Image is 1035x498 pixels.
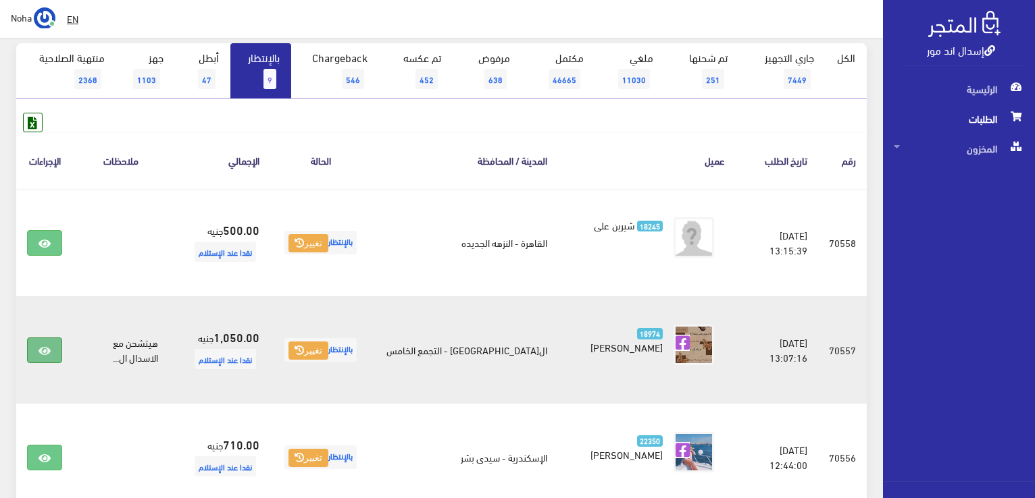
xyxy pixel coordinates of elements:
[284,445,357,469] span: بالإنتظار
[284,231,357,254] span: بالإنتظار
[195,456,256,476] span: نقدا عند الإستلام
[371,189,557,297] td: القاهرة - النزهه الجديده
[16,43,116,99] a: منتهية الصلاحية2368
[291,43,379,99] a: Chargeback546
[784,69,811,89] span: 7449
[73,132,169,188] th: ملاحظات
[883,104,1035,134] a: الطلبات
[371,132,557,188] th: المدينة / المحافظة
[453,43,522,99] a: مرفوض638
[195,242,256,262] span: نقدا عند الإستلام
[818,296,867,404] td: 70557
[11,9,32,26] span: Noha
[342,69,364,89] span: 546
[175,43,230,99] a: أبطل47
[34,7,55,29] img: ...
[415,69,438,89] span: 452
[484,69,507,89] span: 638
[270,132,371,188] th: الحالة
[116,43,175,99] a: جهز1103
[674,325,714,365] img: picture
[674,432,714,472] img: picture
[288,449,328,468] button: تغيير
[736,296,818,404] td: [DATE] 13:07:16
[894,134,1024,163] span: المخزون
[371,296,557,404] td: ال[GEOGRAPHIC_DATA] - التجمع الخامس
[67,10,78,27] u: EN
[590,337,663,356] span: [PERSON_NAME]
[883,134,1035,163] a: المخزون
[11,7,55,28] a: ... Noha
[637,328,663,339] span: 18974
[73,296,169,404] td: هيتشحن مع الاسدال ال...
[928,11,1001,37] img: .
[590,445,663,464] span: [PERSON_NAME]
[826,43,867,72] a: الكل
[595,43,665,99] a: ملغي11030
[818,189,867,297] td: 70558
[580,325,663,354] a: 18974 [PERSON_NAME]
[284,338,357,362] span: بالإنتظار
[665,43,739,99] a: تم شحنها251
[818,132,867,188] th: رقم
[379,43,453,99] a: تم عكسه452
[61,7,84,31] a: EN
[195,349,256,369] span: نقدا عند الإستلام
[263,69,276,89] span: 9
[198,69,216,89] span: 47
[16,132,73,188] th: الإجراءات
[288,341,328,360] button: تغيير
[894,74,1024,104] span: الرئيسية
[133,69,160,89] span: 1103
[169,296,270,404] td: جنيه
[927,40,995,59] a: إسدال اند مور
[230,43,291,99] a: بالإنتظار9
[213,328,259,345] strong: 1,050.00
[223,221,259,238] strong: 500.00
[549,69,580,89] span: 46665
[522,43,595,99] a: مكتمل46665
[580,432,663,462] a: 22350 [PERSON_NAME]
[702,69,724,89] span: 251
[74,69,101,89] span: 2368
[223,435,259,453] strong: 710.00
[618,69,650,89] span: 11030
[288,234,328,253] button: تغيير
[674,217,714,258] img: avatar.png
[739,43,826,99] a: جاري التجهيز7449
[736,189,818,297] td: [DATE] 13:15:39
[637,221,663,232] span: 18245
[169,189,270,297] td: جنيه
[580,217,663,232] a: 18245 شيرين علي
[558,132,736,188] th: عميل
[169,132,270,188] th: اﻹجمالي
[736,132,818,188] th: تاريخ الطلب
[594,215,634,234] span: شيرين علي
[894,104,1024,134] span: الطلبات
[637,435,663,447] span: 22350
[883,74,1035,104] a: الرئيسية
